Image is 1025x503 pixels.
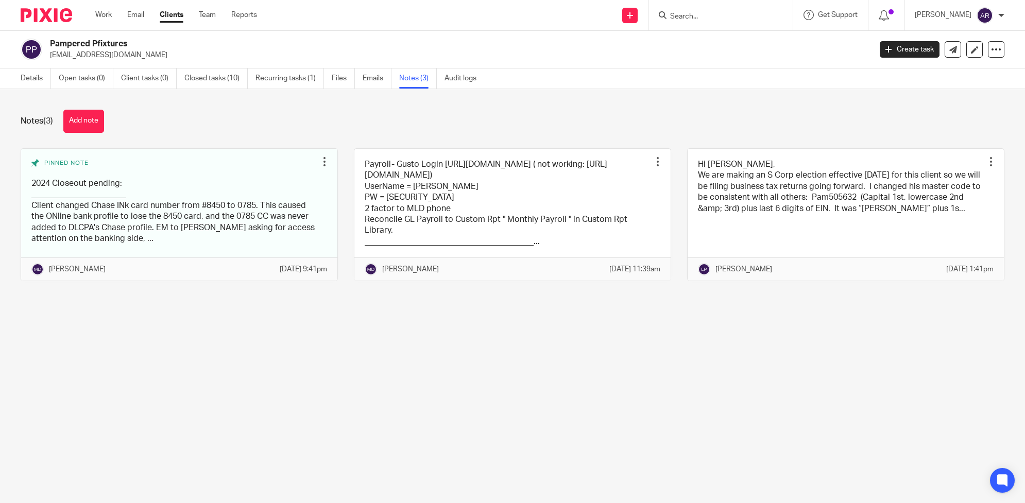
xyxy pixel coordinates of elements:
img: Pixie [21,8,72,22]
a: Clients [160,10,183,20]
a: Details [21,68,51,89]
span: (3) [43,117,53,125]
a: Work [95,10,112,20]
h1: Notes [21,116,53,127]
a: Emails [363,68,391,89]
a: Open tasks (0) [59,68,113,89]
p: [PERSON_NAME] [382,264,439,274]
button: Add note [63,110,104,133]
a: Client tasks (0) [121,68,177,89]
img: svg%3E [977,7,993,24]
a: Files [332,68,355,89]
img: svg%3E [365,263,377,275]
p: [DATE] 11:39am [609,264,660,274]
h2: Pampered Pfixtures [50,39,702,49]
a: Recurring tasks (1) [255,68,324,89]
p: [PERSON_NAME] [49,264,106,274]
div: Pinned note [31,159,317,170]
a: Reports [231,10,257,20]
a: Email [127,10,144,20]
p: [DATE] 1:41pm [946,264,994,274]
a: Audit logs [445,68,484,89]
a: Create task [880,41,939,58]
img: svg%3E [21,39,42,60]
img: svg%3E [31,263,44,275]
input: Search [669,12,762,22]
p: [EMAIL_ADDRESS][DOMAIN_NAME] [50,50,864,60]
p: [PERSON_NAME] [915,10,971,20]
p: [DATE] 9:41pm [280,264,327,274]
img: svg%3E [698,263,710,275]
a: Closed tasks (10) [184,68,248,89]
p: [PERSON_NAME] [715,264,772,274]
a: Team [199,10,216,20]
span: Get Support [818,11,858,19]
a: Notes (3) [399,68,437,89]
